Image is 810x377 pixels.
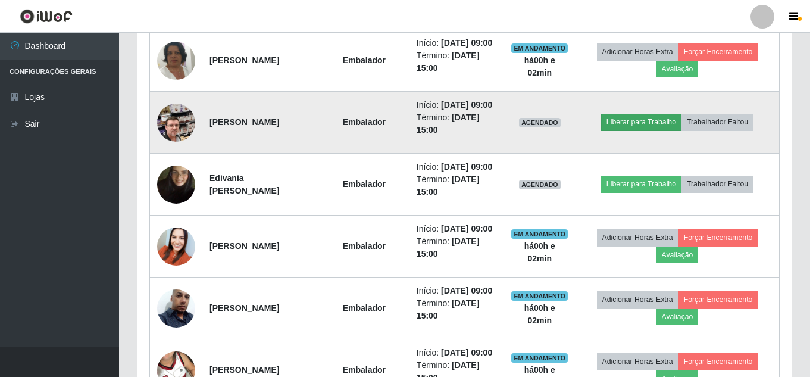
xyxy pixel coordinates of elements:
span: EM ANDAMENTO [511,229,568,239]
span: EM ANDAMENTO [511,353,568,363]
strong: Embalador [343,179,386,189]
strong: [PERSON_NAME] [209,365,279,375]
img: 1744410719484.jpeg [157,221,195,272]
button: Forçar Encerramento [678,353,758,370]
li: Término: [417,111,497,136]
strong: Embalador [343,241,386,251]
button: Forçar Encerramento [678,43,758,60]
strong: há 00 h e 02 min [524,303,555,325]
button: Trabalhador Faltou [681,176,753,192]
strong: Embalador [343,365,386,375]
button: Forçar Encerramento [678,229,758,246]
li: Término: [417,49,497,74]
li: Término: [417,235,497,260]
img: CoreUI Logo [20,9,73,24]
time: [DATE] 09:00 [441,162,492,172]
li: Término: [417,297,497,322]
span: AGENDADO [519,180,561,189]
strong: [PERSON_NAME] [209,117,279,127]
button: Adicionar Horas Extra [597,291,678,308]
time: [DATE] 09:00 [441,348,492,357]
strong: Edivania [PERSON_NAME] [209,173,279,195]
button: Adicionar Horas Extra [597,229,678,246]
li: Início: [417,37,497,49]
li: Início: [417,99,497,111]
span: EM ANDAMENTO [511,291,568,301]
li: Início: [417,161,497,173]
time: [DATE] 09:00 [441,38,492,48]
li: Início: [417,347,497,359]
time: [DATE] 09:00 [441,286,492,295]
button: Avaliação [656,309,699,325]
li: Início: [417,285,497,297]
button: Adicionar Horas Extra [597,353,678,370]
span: AGENDADO [519,118,561,127]
button: Avaliação [656,247,699,263]
img: 1705544569716.jpeg [157,151,195,219]
strong: Embalador [343,117,386,127]
strong: há 00 h e 02 min [524,241,555,263]
img: 1740359747198.jpeg [157,275,195,342]
strong: há 00 h e 02 min [524,55,555,77]
time: [DATE] 09:00 [441,100,492,110]
button: Adicionar Horas Extra [597,43,678,60]
button: Forçar Encerramento [678,291,758,308]
button: Trabalhador Faltou [681,114,753,130]
button: Avaliação [656,61,699,77]
img: 1699235527028.jpeg [157,89,195,157]
strong: [PERSON_NAME] [209,303,279,313]
time: [DATE] 09:00 [441,224,492,233]
button: Liberar para Trabalho [601,114,681,130]
li: Início: [417,223,497,235]
button: Liberar para Trabalho [601,176,681,192]
img: 1676496034794.jpeg [157,27,195,95]
strong: [PERSON_NAME] [209,55,279,65]
span: EM ANDAMENTO [511,43,568,53]
strong: [PERSON_NAME] [209,241,279,251]
strong: Embalador [343,55,386,65]
strong: Embalador [343,303,386,313]
li: Término: [417,173,497,198]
